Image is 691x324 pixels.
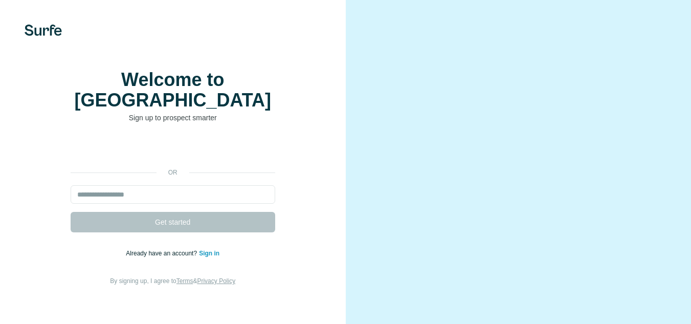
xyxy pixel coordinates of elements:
p: or [157,168,189,177]
span: Already have an account? [126,250,199,257]
span: By signing up, I agree to & [110,277,235,285]
a: Terms [176,277,193,285]
p: Sign up to prospect smarter [71,113,275,123]
img: Surfe's logo [25,25,62,36]
a: Sign in [199,250,219,257]
h1: Welcome to [GEOGRAPHIC_DATA] [71,70,275,111]
a: Privacy Policy [197,277,235,285]
iframe: Sign in with Google Button [65,138,280,161]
